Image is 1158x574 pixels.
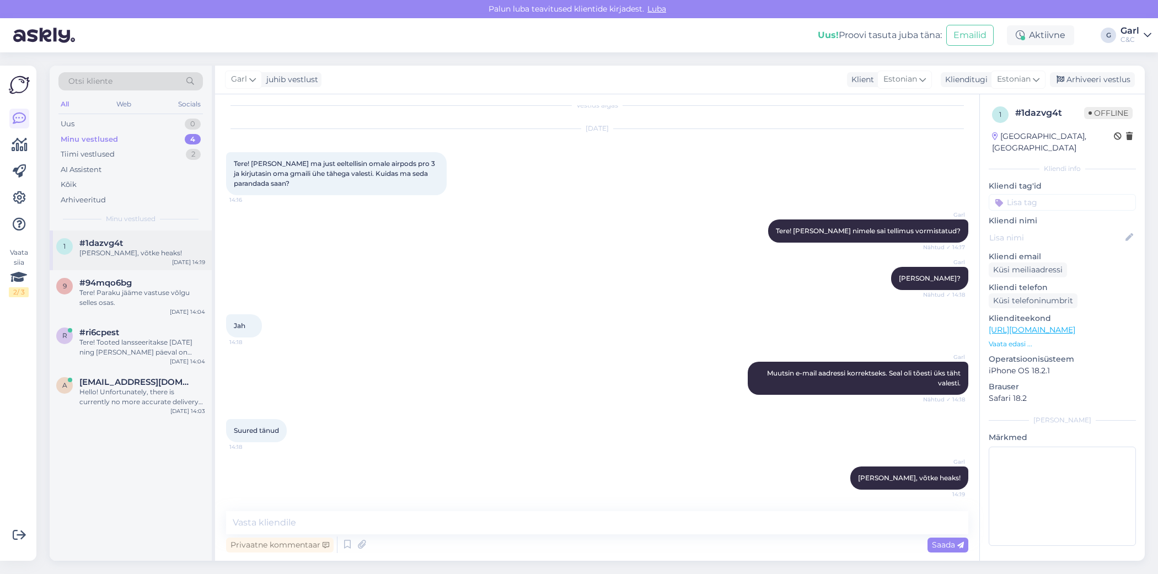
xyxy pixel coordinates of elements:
[79,278,132,288] span: #94mqo6bg
[899,274,961,282] span: [PERSON_NAME]?
[61,134,118,145] div: Minu vestlused
[79,387,205,407] div: Hello! Unfortunately, there is currently no more accurate delivery information for new products. ...
[229,443,271,451] span: 14:18
[170,308,205,316] div: [DATE] 14:04
[767,369,962,387] span: Muutsin e-mail aadressi korrektseks. Seal oli tõesti üks täht valesti.
[68,76,112,87] span: Otsi kliente
[997,73,1031,85] span: Estonian
[229,338,271,346] span: 14:18
[989,262,1067,277] div: Küsi meiliaadressi
[989,393,1136,404] p: Safari 18.2
[170,407,205,415] div: [DATE] 14:03
[79,377,194,387] span: alxtp@protonmail.ch
[989,251,1136,262] p: Kliendi email
[63,242,66,250] span: 1
[989,232,1123,244] input: Lisa nimi
[989,432,1136,443] p: Märkmed
[79,238,123,248] span: #1dazvg4t
[989,180,1136,192] p: Kliendi tag'id
[989,415,1136,425] div: [PERSON_NAME]
[923,243,965,251] span: Nähtud ✓ 14:17
[989,353,1136,365] p: Operatsioonisüsteem
[924,458,965,466] span: Garl
[79,288,205,308] div: Tere! Paraku jääme vastuse võlgu selles osas.
[1015,106,1084,120] div: # 1dazvg4t
[1084,107,1133,119] span: Offline
[989,313,1136,324] p: Klienditeekond
[989,282,1136,293] p: Kliendi telefon
[989,339,1136,349] p: Vaata edasi ...
[924,211,965,219] span: Garl
[992,131,1114,154] div: [GEOGRAPHIC_DATA], [GEOGRAPHIC_DATA]
[61,164,101,175] div: AI Assistent
[185,134,201,145] div: 4
[9,74,30,95] img: Askly Logo
[989,164,1136,174] div: Kliendi info
[106,214,156,224] span: Minu vestlused
[989,194,1136,211] input: Lisa tag
[61,195,106,206] div: Arhiveeritud
[79,328,119,337] span: #ri6cpest
[79,337,205,357] div: Tere! Tooted lansseeritakse [DATE] ning [PERSON_NAME] päeval on poodides olemas näidismudelid nin...
[924,353,965,361] span: Garl
[883,73,917,85] span: Estonian
[234,426,279,434] span: Suured tänud
[172,258,205,266] div: [DATE] 14:19
[941,74,988,85] div: Klienditugi
[1101,28,1116,43] div: G
[61,149,115,160] div: Tiimi vestlused
[79,248,205,258] div: [PERSON_NAME], võtke heaks!
[185,119,201,130] div: 0
[63,282,67,290] span: 9
[818,29,942,42] div: Proovi tasuta juba täna:
[1121,26,1139,35] div: Garl
[226,100,968,110] div: Vestlus algas
[229,196,271,204] span: 14:16
[186,149,201,160] div: 2
[226,538,334,552] div: Privaatne kommentaar
[989,365,1136,377] p: iPhone OS 18.2.1
[170,357,205,366] div: [DATE] 14:04
[262,74,318,85] div: juhib vestlust
[946,25,994,46] button: Emailid
[61,119,74,130] div: Uus
[858,474,961,482] span: [PERSON_NAME], võtke heaks!
[231,73,247,85] span: Garl
[234,321,245,330] span: Jah
[62,381,67,389] span: a
[58,97,71,111] div: All
[923,395,965,404] span: Nähtud ✓ 14:18
[923,291,965,299] span: Nähtud ✓ 14:18
[62,331,67,340] span: r
[999,110,1001,119] span: 1
[989,325,1075,335] a: [URL][DOMAIN_NAME]
[176,97,203,111] div: Socials
[1007,25,1074,45] div: Aktiivne
[1050,72,1135,87] div: Arhiveeri vestlus
[932,540,964,550] span: Saada
[234,159,437,187] span: Tere! [PERSON_NAME] ma just eeltellisin omale airpods pro 3 ja kirjutasin oma gmaili ühe tähega v...
[1121,35,1139,44] div: C&C
[924,258,965,266] span: Garl
[644,4,669,14] span: Luba
[989,293,1077,308] div: Küsi telefoninumbrit
[1121,26,1151,44] a: GarlC&C
[989,381,1136,393] p: Brauser
[114,97,133,111] div: Web
[924,490,965,498] span: 14:19
[818,30,839,40] b: Uus!
[9,248,29,297] div: Vaata siia
[61,179,77,190] div: Kõik
[776,227,961,235] span: Tere! [PERSON_NAME] nimele sai tellimus vormistatud?
[989,215,1136,227] p: Kliendi nimi
[9,287,29,297] div: 2 / 3
[226,124,968,133] div: [DATE]
[847,74,874,85] div: Klient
